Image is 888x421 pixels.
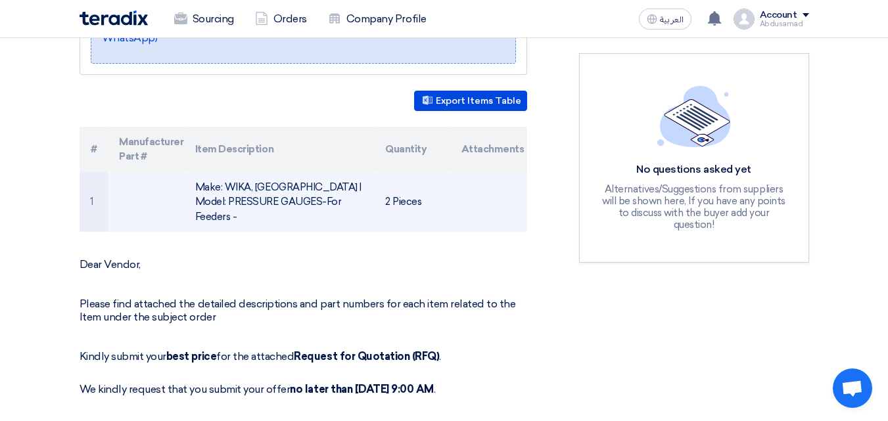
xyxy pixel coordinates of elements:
[80,258,527,271] p: Dear Vendor,
[108,127,185,172] th: Manufacturer Part #
[639,9,691,30] button: العربية
[166,350,216,363] strong: best price
[80,370,527,396] p: We kindly request that you submit your offer .
[760,20,809,28] div: Abdusamad
[245,5,317,33] a: Orders
[451,127,527,172] th: Attachments
[657,85,731,147] img: empty_state_list.svg
[317,5,437,33] a: Company Profile
[290,383,434,395] strong: no later than [DATE] 9:00 AM
[660,15,684,24] span: العربية
[598,183,790,231] div: Alternatives/Suggestions from suppliers will be shown here, If you have any points to discuss wit...
[185,127,375,172] th: Item Description
[414,91,527,111] button: Export Items Table
[734,9,755,30] img: profile_test.png
[80,298,527,324] p: Please find attached the detailed descriptions and part numbers for each item related to the Item...
[598,163,790,177] div: No questions asked yet
[80,172,109,233] td: 1
[102,16,470,44] a: 📞 [PHONE_NUMBER] (Call or Click on the Number to use WhatsApp)
[294,350,439,363] strong: Request for Quotation (RFQ)
[80,350,527,363] p: Kindly submit your for the attached .
[80,11,148,26] img: Teradix logo
[375,172,451,233] td: 2 Pieces
[375,127,451,172] th: Quantity
[833,368,872,408] div: Open chat
[164,5,245,33] a: Sourcing
[185,172,375,233] td: Make: WIKA, [GEOGRAPHIC_DATA] | Model: PRESSURE GAUGES-For Feeders -
[760,10,797,21] div: Account
[80,127,109,172] th: #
